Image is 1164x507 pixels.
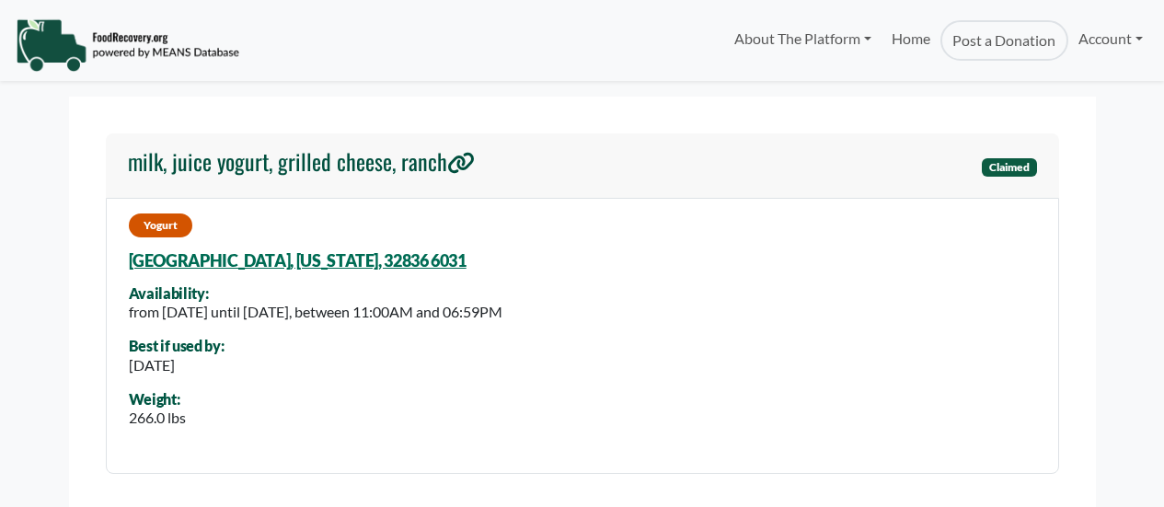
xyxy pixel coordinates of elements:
a: Home [882,20,940,61]
span: Yogurt [129,213,192,237]
a: Post a Donation [940,20,1067,61]
div: from [DATE] until [DATE], between 11:00AM and 06:59PM [129,301,502,323]
div: [DATE] [129,354,225,376]
img: NavigationLogo_FoodRecovery-91c16205cd0af1ed486a0f1a7774a6544ea792ac00100771e7dd3ec7c0e58e41.png [16,17,239,73]
h4: milk, juice yogurt, grilled cheese, ranch [128,148,475,175]
a: milk, juice yogurt, grilled cheese, ranch [128,148,475,183]
span: Claimed [982,158,1037,177]
a: [GEOGRAPHIC_DATA], [US_STATE], 32836 6031 [129,250,467,271]
a: About The Platform [723,20,881,57]
div: 266.0 lbs [129,407,186,429]
div: Availability: [129,285,502,302]
div: Best if used by: [129,338,225,354]
a: Account [1068,20,1153,57]
div: Weight: [129,391,186,408]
